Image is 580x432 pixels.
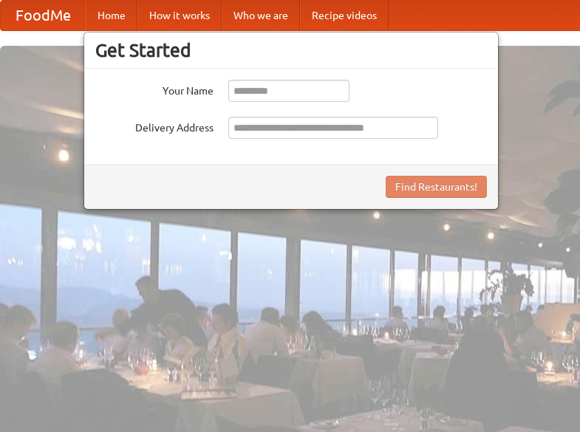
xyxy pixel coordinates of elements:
[95,80,214,98] label: Your Name
[300,1,389,30] a: Recipe videos
[386,176,487,198] button: Find Restaurants!
[222,1,300,30] a: Who we are
[1,1,86,30] a: FoodMe
[95,39,487,61] h3: Get Started
[86,1,137,30] a: Home
[95,117,214,135] label: Delivery Address
[137,1,222,30] a: How it works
